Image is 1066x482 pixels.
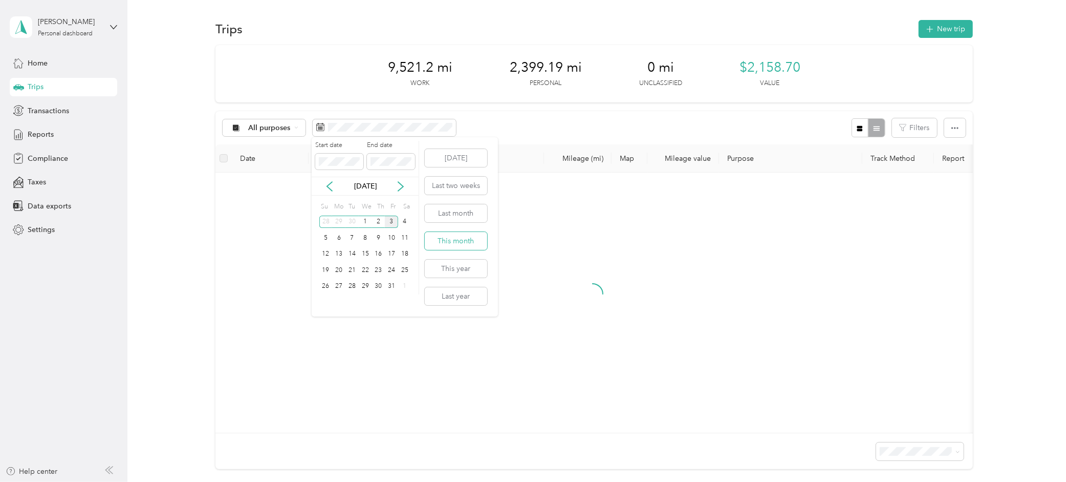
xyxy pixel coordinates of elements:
div: 23 [372,264,385,277]
div: 24 [385,264,398,277]
div: 26 [319,280,333,293]
button: Last year [425,287,487,305]
div: 20 [332,264,345,277]
div: Tu [347,199,357,214]
th: Purpose [719,144,862,173]
p: Value [760,79,779,88]
div: Mo [333,199,344,214]
div: Th [375,199,385,214]
div: 17 [385,248,398,261]
div: Fr [388,199,398,214]
span: Settings [28,224,55,235]
span: Trips [28,81,43,92]
div: 1 [359,216,372,228]
button: This year [425,260,487,278]
th: Report [934,144,1027,173]
div: 25 [398,264,411,277]
button: Last two weeks [425,177,487,195]
div: 5 [319,232,333,244]
div: 31 [385,280,398,293]
th: Date [232,144,309,173]
button: New trip [919,20,973,38]
div: 16 [372,248,385,261]
div: 2 [372,216,385,228]
h1: Trips [215,24,243,34]
th: Track Method [862,144,934,173]
div: 12 [319,248,333,261]
div: Personal dashboard [38,31,93,37]
p: Unclassified [639,79,682,88]
div: 29 [359,280,372,293]
span: All purposes [248,124,291,132]
div: 6 [332,232,345,244]
div: 11 [398,232,411,244]
th: Map [612,144,647,173]
div: Su [319,199,329,214]
div: 15 [359,248,372,261]
div: 7 [345,232,359,244]
span: Data exports [28,201,71,212]
div: 30 [372,280,385,293]
span: 0 mi [647,59,674,76]
button: Filters [892,118,937,137]
div: 27 [332,280,345,293]
button: [DATE] [425,149,487,167]
div: 28 [345,280,359,293]
div: 10 [385,232,398,244]
div: 8 [359,232,372,244]
div: 14 [345,248,359,261]
div: [PERSON_NAME] [38,16,102,27]
span: Reports [28,129,54,140]
th: Locations [309,144,544,173]
div: We [360,199,372,214]
span: $2,158.70 [739,59,800,76]
button: Last month [425,204,487,222]
label: Start date [315,141,363,150]
div: 30 [345,216,359,228]
div: 3 [385,216,398,228]
p: Work [410,79,429,88]
span: Home [28,58,48,69]
iframe: Everlance-gr Chat Button Frame [1009,425,1066,482]
th: Mileage value [647,144,719,173]
label: End date [367,141,415,150]
div: 21 [345,264,359,277]
div: 22 [359,264,372,277]
div: 29 [332,216,345,228]
span: 9,521.2 mi [388,59,452,76]
div: 18 [398,248,411,261]
div: 1 [398,280,411,293]
span: 2,399.19 mi [510,59,582,76]
div: 9 [372,232,385,244]
p: [DATE] [344,181,387,192]
span: Transactions [28,106,69,116]
span: Compliance [28,153,68,164]
div: 4 [398,216,411,228]
span: Taxes [28,177,46,187]
button: This month [425,232,487,250]
button: Help center [6,466,58,477]
th: Mileage (mi) [544,144,612,173]
div: Sa [402,199,411,214]
p: Personal [530,79,561,88]
div: 28 [319,216,333,228]
div: 13 [332,248,345,261]
div: 19 [319,264,333,277]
